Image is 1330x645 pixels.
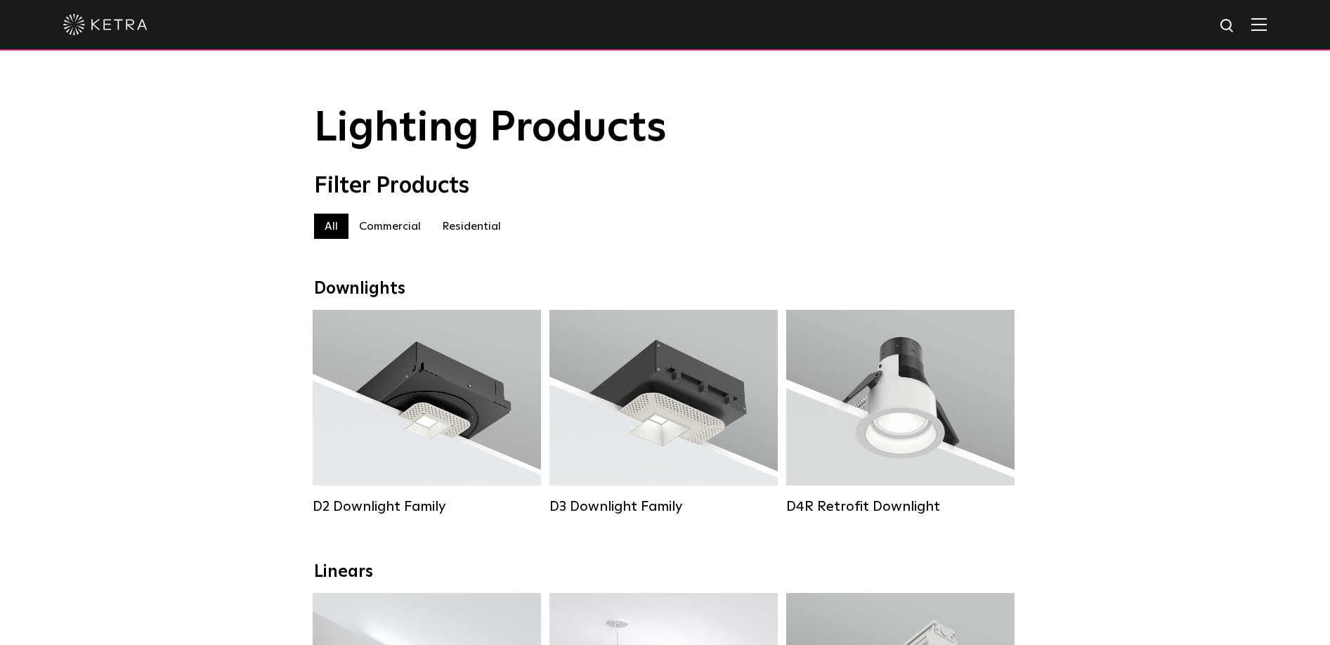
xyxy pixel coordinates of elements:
a: D3 Downlight Family Lumen Output:700 / 900 / 1100Colors:White / Black / Silver / Bronze / Paintab... [549,310,778,515]
div: D2 Downlight Family [313,498,541,515]
div: Linears [314,562,1017,582]
label: Commercial [348,214,431,239]
label: All [314,214,348,239]
div: Downlights [314,279,1017,299]
a: D4R Retrofit Downlight Lumen Output:800Colors:White / BlackBeam Angles:15° / 25° / 40° / 60°Watta... [786,310,1015,515]
span: Lighting Products [314,107,667,150]
img: Hamburger%20Nav.svg [1251,18,1267,31]
label: Residential [431,214,511,239]
div: Filter Products [314,173,1017,200]
a: D2 Downlight Family Lumen Output:1200Colors:White / Black / Gloss Black / Silver / Bronze / Silve... [313,310,541,515]
div: D3 Downlight Family [549,498,778,515]
img: search icon [1219,18,1237,35]
img: ketra-logo-2019-white [63,14,148,35]
div: D4R Retrofit Downlight [786,498,1015,515]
